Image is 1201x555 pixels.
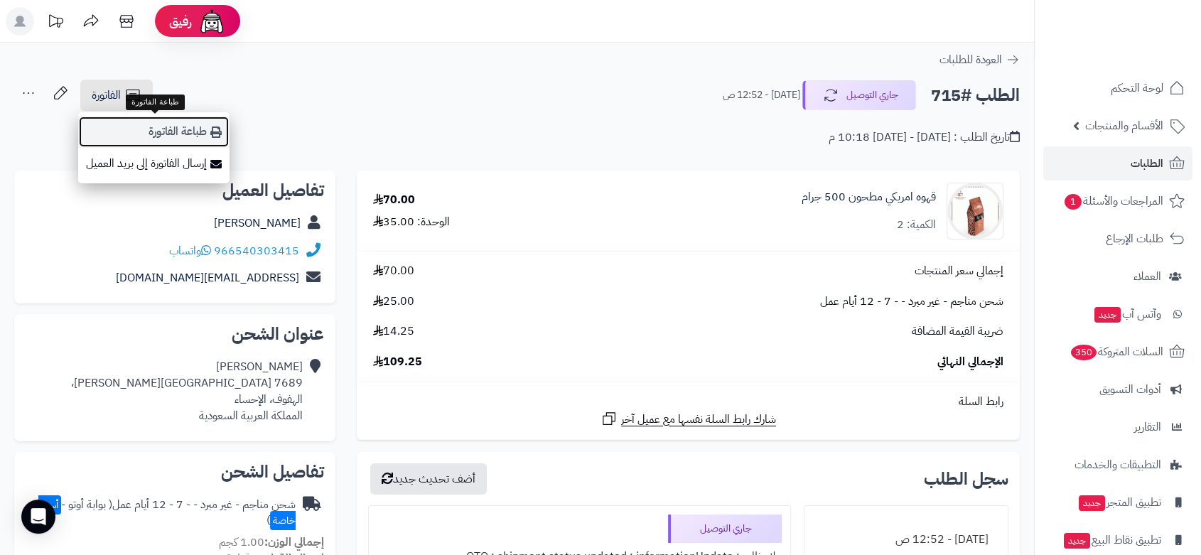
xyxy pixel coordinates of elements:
[931,81,1020,110] h2: الطلب #715
[26,463,324,480] h2: تفاصيل الشحن
[264,534,324,551] strong: إجمالي الوزن:
[373,214,450,230] div: الوحدة: 35.00
[126,95,184,110] div: طباعة الفاتورة
[723,88,800,102] small: [DATE] - 12:52 ص
[912,323,1003,340] span: ضريبة القيمة المضافة
[1043,485,1192,519] a: تطبيق المتجرجديد
[1043,184,1192,218] a: المراجعات والأسئلة1
[1043,259,1192,293] a: العملاء
[924,470,1008,487] h3: سجل الطلب
[1043,71,1192,105] a: لوحة التحكم
[169,13,192,30] span: رفيق
[1043,410,1192,444] a: التقارير
[1043,222,1192,256] a: طلبات الإرجاع
[939,51,1002,68] span: العودة للطلبات
[1134,417,1161,437] span: التقارير
[38,496,296,529] span: ( بوابة أوتو - )
[820,293,1003,310] span: شحن مناجم - غير مبرد - - 7 - 12 أيام عمل
[915,263,1003,279] span: إجمالي سعر المنتجات
[169,242,211,259] a: واتساب
[1063,191,1163,211] span: المراجعات والأسئلة
[947,183,1003,239] img: 1696328983-%D9%82%D9%87%D9%88%D8%A9-%D8%A3%D9%85%D8%B1%D9%8A%D9%83%D9%8A-90x90.gif
[937,354,1003,370] span: الإجمالي النهائي
[802,189,936,205] a: قهوه امريكي مطحون 500 جرام
[1070,342,1163,362] span: السلات المتروكة
[1099,379,1161,399] span: أدوات التسويق
[373,293,414,310] span: 25.00
[38,7,73,39] a: تحديثات المنصة
[802,80,916,110] button: جاري التوصيل
[26,182,324,199] h2: تفاصيل العميل
[1131,153,1163,173] span: الطلبات
[26,325,324,343] h2: عنوان الشحن
[1043,146,1192,180] a: الطلبات
[78,148,230,180] a: إرسال الفاتورة إلى بريد العميل
[1070,344,1098,361] span: 350
[1106,229,1163,249] span: طلبات الإرجاع
[1093,304,1161,324] span: وآتس آب
[373,354,422,370] span: 109.25
[92,87,121,104] span: الفاتورة
[1104,11,1187,41] img: logo-2.png
[362,394,1014,410] div: رابط السلة
[1075,455,1161,475] span: التطبيقات والخدمات
[1043,448,1192,482] a: التطبيقات والخدمات
[116,269,299,286] a: [EMAIL_ADDRESS][DOMAIN_NAME]
[1085,116,1163,136] span: الأقسام والمنتجات
[80,80,153,111] a: الفاتورة
[370,463,487,495] button: أضف تحديث جديد
[214,242,299,259] a: 966540303415
[1111,78,1163,98] span: لوحة التحكم
[1043,297,1192,331] a: وآتس آبجديد
[38,495,296,531] span: أسعار خاصة
[1077,492,1161,512] span: تطبيق المتجر
[813,526,999,554] div: [DATE] - 12:52 ص
[939,51,1020,68] a: العودة للطلبات
[78,116,230,148] a: طباعة الفاتورة
[897,217,936,233] div: الكمية: 2
[1094,307,1121,323] span: جديد
[21,500,55,534] div: Open Intercom Messenger
[373,192,415,208] div: 70.00
[373,263,414,279] span: 70.00
[71,359,303,424] div: [PERSON_NAME] 7689 [GEOGRAPHIC_DATA][PERSON_NAME]، الهفوف، الإحساء المملكة العربية السعودية
[1062,530,1161,550] span: تطبيق نقاط البيع
[1064,193,1082,210] span: 1
[214,215,301,232] a: [PERSON_NAME]
[26,497,296,529] div: شحن مناجم - غير مبرد - - 7 - 12 أيام عمل
[621,411,776,428] span: شارك رابط السلة نفسها مع عميل آخر
[1064,533,1090,549] span: جديد
[1043,372,1192,406] a: أدوات التسويق
[600,410,776,428] a: شارك رابط السلة نفسها مع عميل آخر
[1133,266,1161,286] span: العملاء
[668,514,782,543] div: جاري التوصيل
[1079,495,1105,511] span: جديد
[1043,335,1192,369] a: السلات المتروكة350
[219,534,324,551] small: 1.00 كجم
[829,129,1020,146] div: تاريخ الطلب : [DATE] - [DATE] 10:18 م
[373,323,414,340] span: 14.25
[198,7,226,36] img: ai-face.png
